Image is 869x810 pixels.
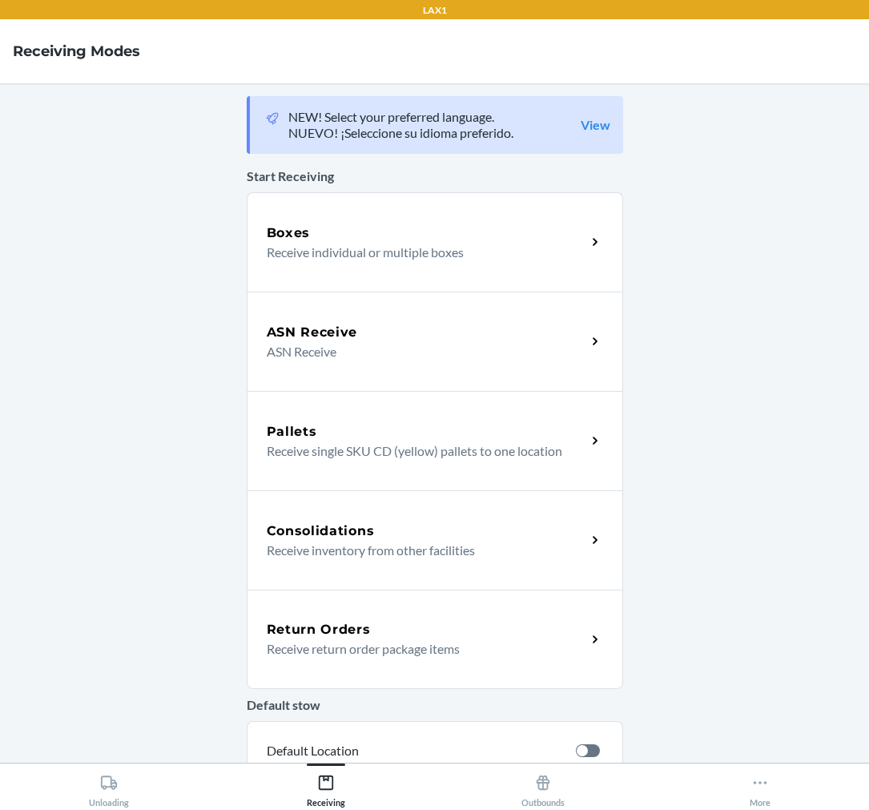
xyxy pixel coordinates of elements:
p: Default Location [267,741,563,760]
a: PalletsReceive single SKU CD (yellow) pallets to one location [247,391,623,490]
a: ASN ReceiveASN Receive [247,292,623,391]
div: Receiving [307,768,345,808]
h5: Return Orders [267,620,371,639]
h4: Receiving Modes [13,41,140,62]
a: View [581,117,610,133]
p: Default stow [247,695,623,715]
button: Outbounds [435,764,652,808]
h5: Consolidations [267,522,375,541]
p: NEW! Select your preferred language. [288,109,513,125]
p: ASN Receive [267,342,573,361]
a: Return OrdersReceive return order package items [247,590,623,689]
p: Receive return order package items [267,639,573,659]
button: Receiving [217,764,434,808]
p: Receive single SKU CD (yellow) pallets to one location [267,441,573,461]
div: More [750,768,770,808]
h5: Pallets [267,422,317,441]
h5: Boxes [267,224,311,243]
a: ConsolidationsReceive inventory from other facilities [247,490,623,590]
div: Outbounds [521,768,565,808]
button: More [652,764,869,808]
p: Receive individual or multiple boxes [267,243,573,262]
p: LAX1 [423,3,447,18]
p: Receive inventory from other facilities [267,541,573,560]
p: NUEVO! ¡Seleccione su idioma preferido. [288,125,513,141]
h5: ASN Receive [267,323,358,342]
div: Unloading [89,768,129,808]
p: Start Receiving [247,167,623,186]
a: BoxesReceive individual or multiple boxes [247,192,623,292]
